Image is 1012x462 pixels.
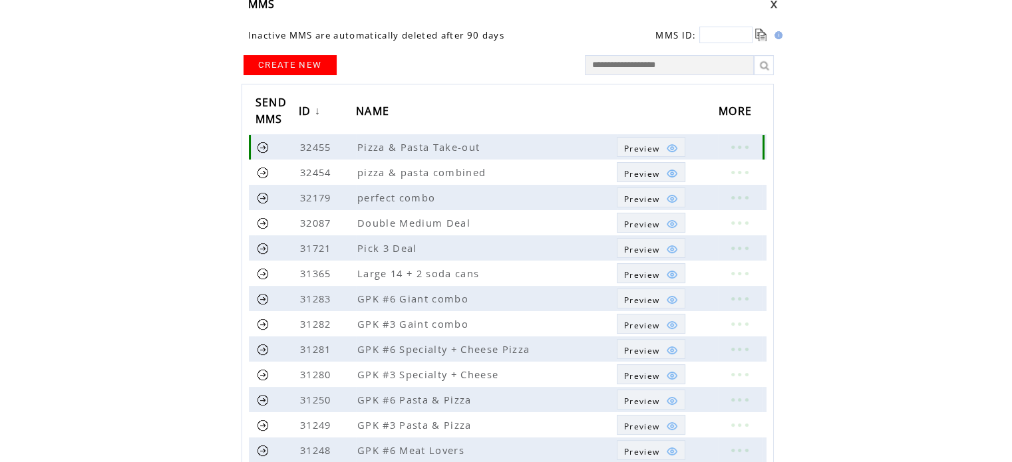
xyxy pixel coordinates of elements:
span: pizza & pasta combined [357,166,489,179]
span: Pizza & Pasta Take-out [357,140,483,154]
span: Show MMS preview [624,244,659,255]
a: Preview [617,162,685,182]
a: ID↓ [299,100,324,124]
span: SEND MMS [255,92,287,133]
span: GPK #6 Pasta & Pizza [357,393,475,406]
span: 31248 [300,443,335,457]
span: Large 14 + 2 soda cans [357,267,482,280]
span: 32087 [300,216,335,229]
img: eye.png [666,193,678,205]
span: Show MMS preview [624,320,659,331]
span: Show MMS preview [624,269,659,281]
span: GPK #6 Specialty + Cheese Pizza [357,342,533,356]
span: Double Medium Deal [357,216,474,229]
span: Show MMS preview [624,294,659,306]
span: NAME [356,100,393,125]
span: 32455 [300,140,335,154]
a: Preview [617,213,685,233]
a: Preview [617,390,685,409]
span: 32179 [300,191,335,204]
span: 31721 [300,241,335,255]
a: Preview [617,238,685,258]
img: eye.png [666,294,678,306]
img: eye.png [666,218,678,230]
a: Preview [617,314,685,334]
img: eye.png [666,168,678,179]
span: GPK #6 Giant combo [357,292,472,305]
a: Preview [617,289,685,308]
span: perfect combo [357,191,438,204]
a: Preview [617,187,685,207]
img: eye.png [666,370,678,382]
span: 32454 [300,166,335,179]
a: CREATE NEW [244,55,337,75]
span: Show MMS preview [624,396,659,407]
span: 31281 [300,342,335,356]
span: MMS ID: [655,29,696,41]
span: 31250 [300,393,335,406]
span: GPK #3 Specialty + Cheese [357,368,502,381]
img: help.gif [770,31,782,39]
a: Preview [617,263,685,283]
a: NAME [356,100,396,124]
span: GPK #3 Gaint combo [357,317,472,330]
img: eye.png [666,445,678,457]
a: Preview [617,415,685,435]
img: eye.png [666,420,678,432]
span: GPK #3 Pasta & Pizza [357,418,475,431]
img: eye.png [666,319,678,331]
span: 31282 [300,317,335,330]
span: Show MMS preview [624,168,659,179]
span: Show MMS preview [624,219,659,230]
a: Preview [617,440,685,460]
img: eye.png [666,269,678,281]
span: Show MMS preview [624,421,659,432]
span: Pick 3 Deal [357,241,421,255]
span: MORE [719,100,755,125]
span: 31249 [300,418,335,431]
a: Preview [617,137,685,157]
img: eye.png [666,243,678,255]
span: GPK #6 Meat Lovers [357,443,468,457]
span: Show MMS preview [624,143,659,154]
span: Show MMS preview [624,345,659,356]
span: ID [299,100,315,125]
span: Show MMS preview [624,193,659,205]
span: Inactive MMS are automatically deleted after 90 days [248,29,504,41]
a: Preview [617,364,685,384]
img: eye.png [666,344,678,356]
a: Preview [617,339,685,359]
span: 31280 [300,368,335,381]
span: 31365 [300,267,335,280]
span: Show MMS preview [624,370,659,382]
img: eye.png [666,142,678,154]
img: eye.png [666,395,678,407]
span: Show MMS preview [624,446,659,457]
span: 31283 [300,292,335,305]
